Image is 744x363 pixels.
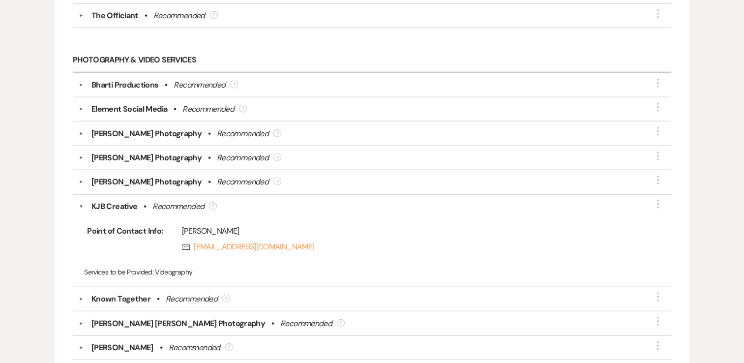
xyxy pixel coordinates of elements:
div: Recommended [166,293,217,305]
b: • [271,318,274,330]
div: Recommended [174,79,225,91]
b: • [208,152,210,164]
div: Recommended [217,152,268,164]
div: ? [273,153,281,161]
b: • [144,10,147,22]
button: ▼ [75,345,87,350]
b: • [208,128,210,140]
button: ▼ [75,107,87,112]
button: ▼ [75,131,87,136]
button: ▼ [75,180,87,184]
b: • [208,176,210,188]
b: • [159,342,162,354]
div: ? [273,178,281,185]
div: ? [230,81,238,89]
div: KJB Creative [91,201,137,212]
div: The Officiant [91,10,138,22]
a: [EMAIL_ADDRESS][DOMAIN_NAME] [182,241,637,253]
div: Bharti Productions [91,79,158,91]
div: [PERSON_NAME] [182,225,637,237]
div: Recommended [152,201,204,212]
button: ▼ [75,297,87,302]
div: Recommended [217,128,268,140]
b: • [165,79,167,91]
b: • [174,103,176,115]
div: Recommended [217,176,268,188]
div: [PERSON_NAME] Photography [91,176,202,188]
div: ? [225,343,233,351]
span: Services to be Provided: [84,268,153,276]
button: ▼ [79,201,84,212]
p: Videography [84,267,659,277]
div: [PERSON_NAME] [91,342,153,354]
span: Point of Contact Info: [84,225,163,257]
div: Recommended [182,103,234,115]
div: ? [239,105,247,113]
button: ▼ [75,321,87,326]
b: • [144,201,146,212]
button: ▼ [75,155,87,160]
div: ? [273,129,281,137]
div: [PERSON_NAME] [PERSON_NAME] Photography [91,318,265,330]
div: Recommended [280,318,332,330]
div: Recommended [153,10,205,22]
div: Known Together [91,293,150,305]
div: Element Social Media [91,103,167,115]
button: ▼ [75,83,87,88]
h6: Photography & Video Services [73,49,671,73]
div: [PERSON_NAME] Photography [91,128,202,140]
div: Recommended [169,342,220,354]
div: ? [337,319,345,327]
div: ? [209,202,217,210]
button: ▼ [75,13,87,18]
div: ? [210,11,218,19]
div: ? [222,295,230,302]
b: • [157,293,159,305]
div: [PERSON_NAME] Photography [91,152,202,164]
